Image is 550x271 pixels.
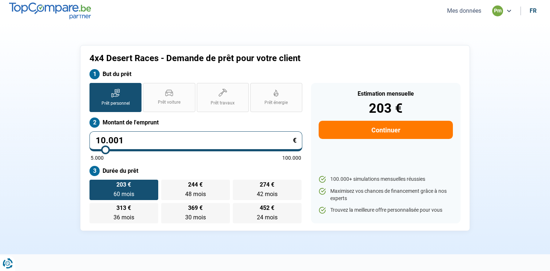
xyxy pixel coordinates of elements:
h1: 4x4 Desert Races - Demande de prêt pour votre client [89,53,366,64]
span: Prêt travaux [211,100,235,106]
span: Prêt voiture [158,99,180,105]
button: Continuer [319,121,453,139]
div: Estimation mensuelle [319,91,453,97]
span: 48 mois [185,191,206,198]
span: 42 mois [257,191,278,198]
div: fr [530,7,537,14]
label: Durée du prêt [89,166,302,176]
img: TopCompare.be [9,3,91,19]
li: 100.000+ simulations mensuelles réussies [319,176,453,183]
div: pm [492,5,503,16]
span: € [293,137,296,144]
span: Prêt personnel [101,100,130,107]
span: 313 € [116,205,131,211]
span: 274 € [260,182,274,188]
span: 5.000 [91,155,104,160]
span: 24 mois [257,214,278,221]
label: But du prêt [89,69,302,79]
span: Prêt énergie [264,100,288,106]
li: Trouvez la meilleure offre personnalisée pour vous [319,207,453,214]
li: Maximisez vos chances de financement grâce à nos experts [319,188,453,202]
span: 452 € [260,205,274,211]
span: 60 mois [113,191,134,198]
button: Mes données [445,7,483,15]
span: 30 mois [185,214,206,221]
span: 100.000 [282,155,301,160]
span: 36 mois [113,214,134,221]
span: 203 € [116,182,131,188]
label: Montant de l'emprunt [89,117,302,128]
div: 203 € [319,102,453,115]
span: 244 € [188,182,203,188]
span: 369 € [188,205,203,211]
